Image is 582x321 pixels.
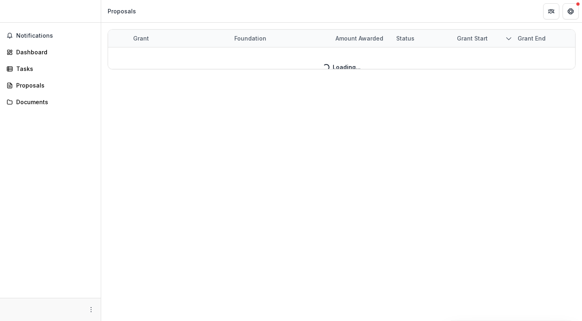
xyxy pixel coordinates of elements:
div: Dashboard [16,48,91,56]
nav: breadcrumb [104,5,139,17]
button: Partners [543,3,559,19]
div: Proposals [108,7,136,15]
button: Get Help [563,3,579,19]
div: Documents [16,98,91,106]
a: Proposals [3,79,98,92]
a: Tasks [3,62,98,75]
button: More [86,305,96,315]
span: Notifications [16,32,94,39]
div: Tasks [16,64,91,73]
button: Notifications [3,29,98,42]
a: Documents [3,95,98,109]
div: Proposals [16,81,91,90]
a: Dashboard [3,45,98,59]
